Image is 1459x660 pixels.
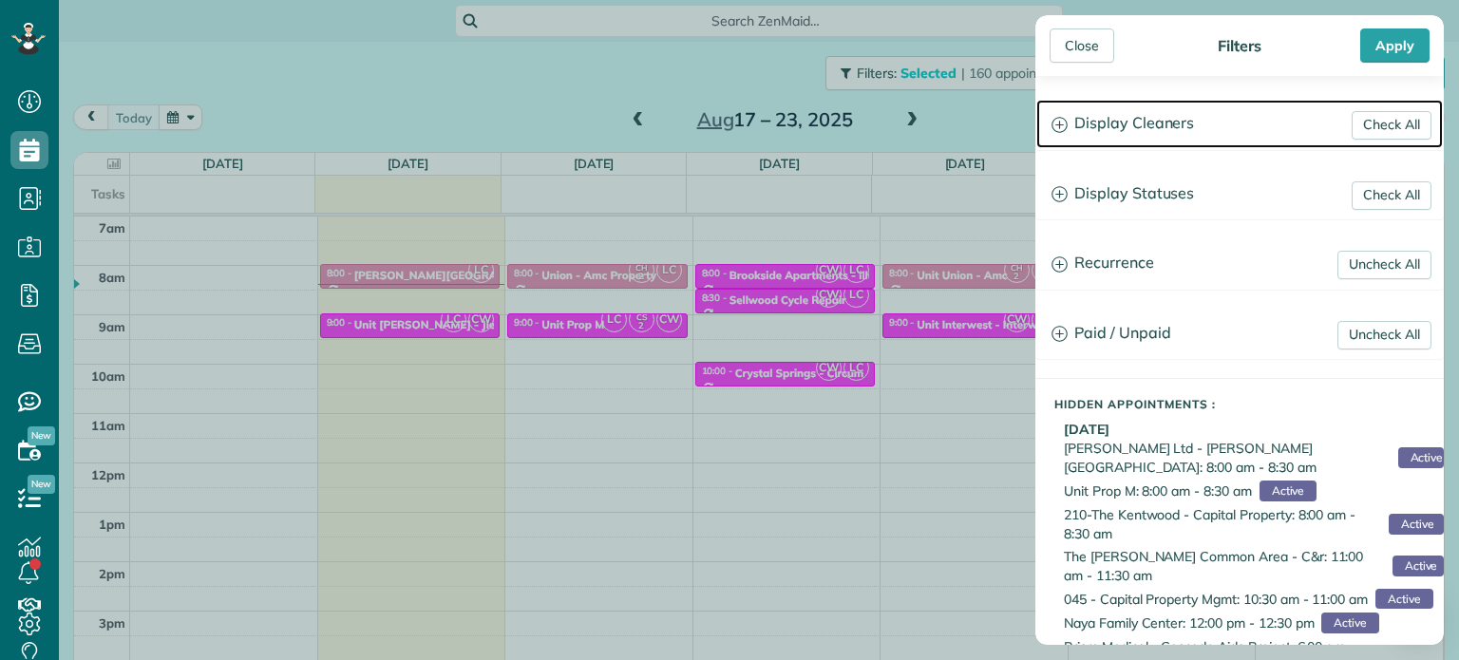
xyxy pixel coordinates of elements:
[1064,481,1252,500] span: Unit Prop M: 8:00 am - 8:30 am
[1064,421,1109,438] b: [DATE]
[1036,100,1443,148] a: Display Cleaners
[1036,310,1443,358] a: Paid / Unpaid
[1398,447,1444,468] span: Active
[1064,505,1381,543] span: 210-The Kentwood - Capital Property: 8:00 am - 8:30 am
[28,426,55,445] span: New
[1321,613,1378,633] span: Active
[1064,547,1385,585] span: The [PERSON_NAME] Common Area - C&r: 11:00 am - 11:30 am
[1054,398,1444,410] h5: Hidden Appointments :
[1260,481,1317,501] span: Active
[1036,170,1443,218] a: Display Statuses
[1212,36,1267,55] div: Filters
[1352,111,1431,140] a: Check All
[28,475,55,494] span: New
[1064,439,1391,477] span: [PERSON_NAME] Ltd - [PERSON_NAME][GEOGRAPHIC_DATA]: 8:00 am - 8:30 am
[1393,556,1444,576] span: Active
[1337,251,1431,279] a: Uncheck All
[1389,514,1444,535] span: Active
[1360,28,1430,63] div: Apply
[1050,28,1114,63] div: Close
[1064,613,1314,632] span: Naya Family Center: 12:00 pm - 12:30 pm
[1375,589,1432,610] span: Active
[1337,321,1431,349] a: Uncheck All
[1036,239,1443,288] a: Recurrence
[1352,181,1431,210] a: Check All
[1064,590,1368,609] span: 045 - Capital Property Mgmt: 10:30 am - 11:00 am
